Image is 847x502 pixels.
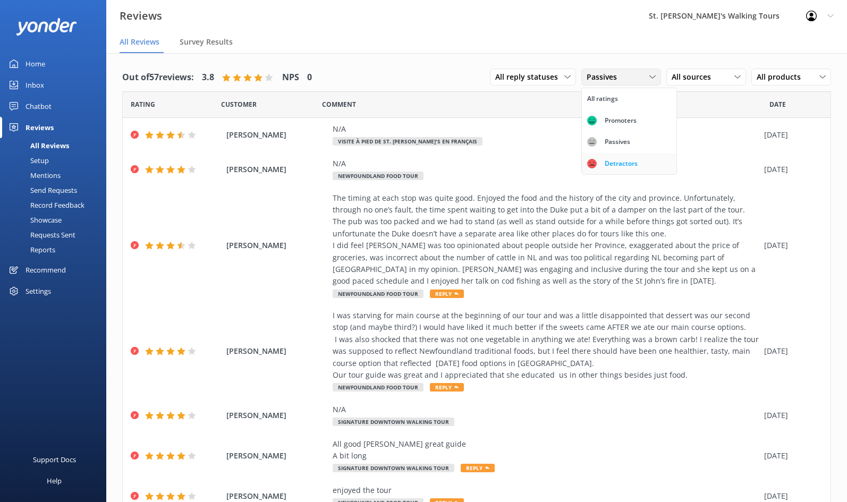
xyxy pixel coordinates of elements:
[6,183,77,198] div: Send Requests
[120,37,159,47] span: All Reviews
[282,71,299,84] h4: NPS
[461,464,495,472] span: Reply
[333,418,454,426] span: Signature Downtown Walking Tour
[597,137,638,147] div: Passives
[6,242,106,257] a: Reports
[26,259,66,280] div: Recommend
[6,138,69,153] div: All Reviews
[226,164,327,175] span: [PERSON_NAME]
[764,450,817,462] div: [DATE]
[333,464,454,472] span: Signature Downtown Walking Tour
[6,212,106,227] a: Showcase
[430,290,464,298] span: Reply
[6,227,75,242] div: Requests Sent
[764,490,817,502] div: [DATE]
[6,198,84,212] div: Record Feedback
[26,96,52,117] div: Chatbot
[764,345,817,357] div: [DATE]
[26,53,45,74] div: Home
[26,280,51,302] div: Settings
[764,129,817,141] div: [DATE]
[333,192,759,287] div: The timing at each stop was quite good. Enjoyed the food and the history of the city and province...
[6,212,62,227] div: Showcase
[6,183,106,198] a: Send Requests
[6,227,106,242] a: Requests Sent
[430,383,464,392] span: Reply
[6,198,106,212] a: Record Feedback
[6,168,106,183] a: Mentions
[226,490,327,502] span: [PERSON_NAME]
[6,153,49,168] div: Setup
[120,7,162,24] h3: Reviews
[672,71,717,83] span: All sources
[226,345,327,357] span: [PERSON_NAME]
[307,71,312,84] h4: 0
[333,137,482,146] span: Visite à pied de St. [PERSON_NAME]'s en français
[122,71,194,84] h4: Out of 57 reviews:
[757,71,807,83] span: All products
[202,71,214,84] h4: 3.8
[333,158,759,169] div: N/A
[33,449,76,470] div: Support Docs
[333,290,423,298] span: Newfoundland Food Tour
[764,240,817,251] div: [DATE]
[226,240,327,251] span: [PERSON_NAME]
[26,74,44,96] div: Inbox
[16,18,77,36] img: yonder-white-logo.png
[180,37,233,47] span: Survey Results
[764,410,817,421] div: [DATE]
[226,129,327,141] span: [PERSON_NAME]
[597,115,645,126] div: Promoters
[333,383,423,392] span: Newfoundland Food Tour
[322,99,356,109] span: Question
[333,310,759,381] div: I was starving for main course at the beginning of our tour and was a little disappointed that de...
[587,71,623,83] span: Passives
[495,71,564,83] span: All reply statuses
[221,99,257,109] span: Date
[131,99,155,109] span: Date
[6,153,106,168] a: Setup
[333,123,759,135] div: N/A
[764,164,817,175] div: [DATE]
[587,93,618,104] div: All ratings
[6,138,106,153] a: All Reviews
[597,158,646,169] div: Detractors
[226,410,327,421] span: [PERSON_NAME]
[26,117,54,138] div: Reviews
[6,242,55,257] div: Reports
[333,404,759,415] div: N/A
[6,168,61,183] div: Mentions
[333,172,423,180] span: Newfoundland Food Tour
[333,484,759,496] div: enjoyed the tour
[769,99,786,109] span: Date
[333,438,759,462] div: All good [PERSON_NAME] great guide A bit long
[226,450,327,462] span: [PERSON_NAME]
[47,470,62,491] div: Help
